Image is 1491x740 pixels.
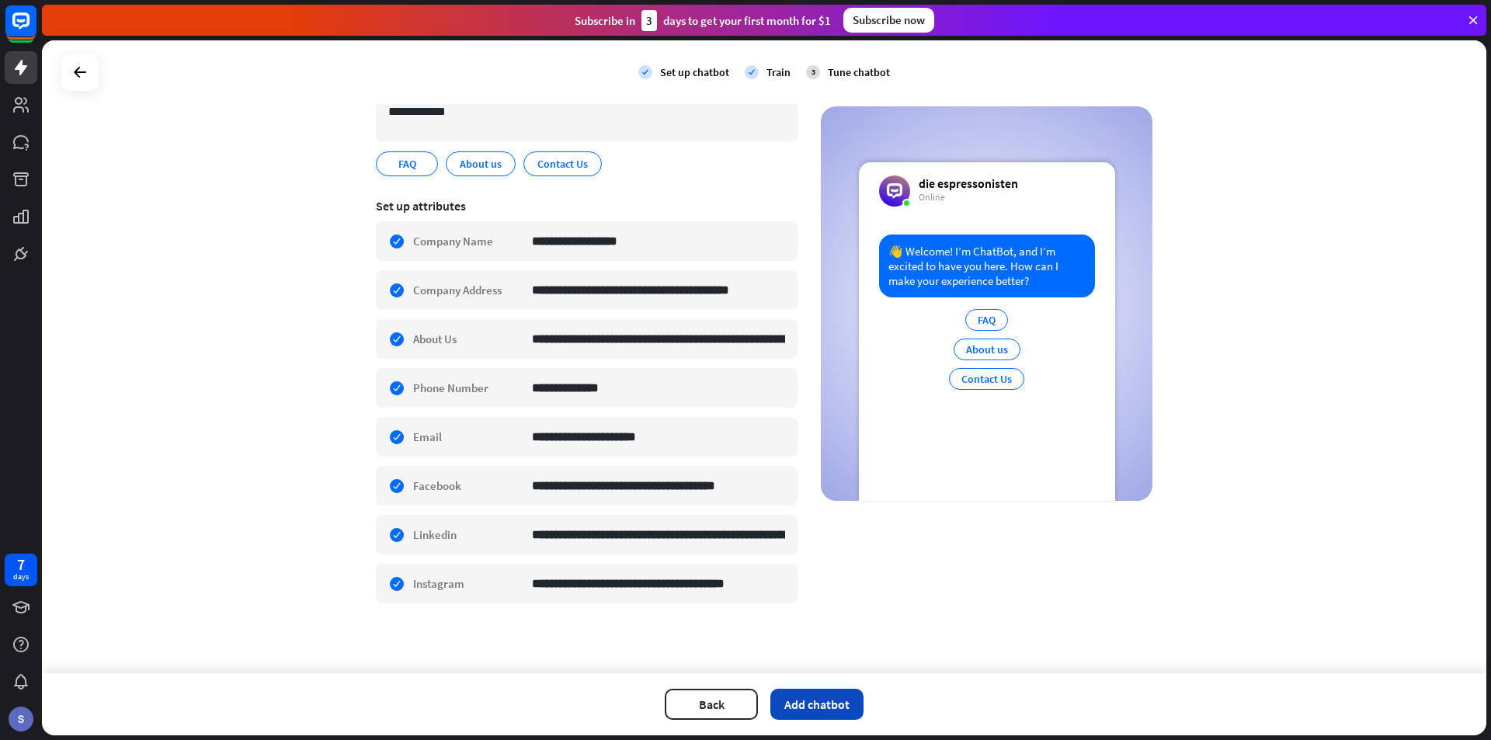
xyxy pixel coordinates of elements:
div: Train [766,65,791,79]
button: Add chatbot [770,689,864,720]
div: FAQ [965,309,1008,331]
div: Set up attributes [376,198,798,214]
span: FAQ [397,155,418,172]
span: About us [458,155,503,172]
div: Subscribe now [843,8,934,33]
a: 7 days [5,554,37,586]
div: Set up chatbot [660,65,729,79]
span: Contact Us [536,155,589,172]
div: 3 [641,10,657,31]
div: Online [919,191,1018,203]
div: 3 [806,65,820,79]
div: Tune chatbot [828,65,890,79]
button: Open LiveChat chat widget [12,6,59,53]
i: check [638,65,652,79]
div: About us [954,339,1020,360]
div: days [13,572,29,582]
div: 7 [17,558,25,572]
div: Subscribe in days to get your first month for $1 [575,10,831,31]
i: check [745,65,759,79]
div: 👋 Welcome! I’m ChatBot, and I’m excited to have you here. How can I make your experience better? [879,235,1095,297]
div: die espressonisten [919,175,1018,191]
button: Back [665,689,758,720]
div: Contact Us [949,368,1024,390]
